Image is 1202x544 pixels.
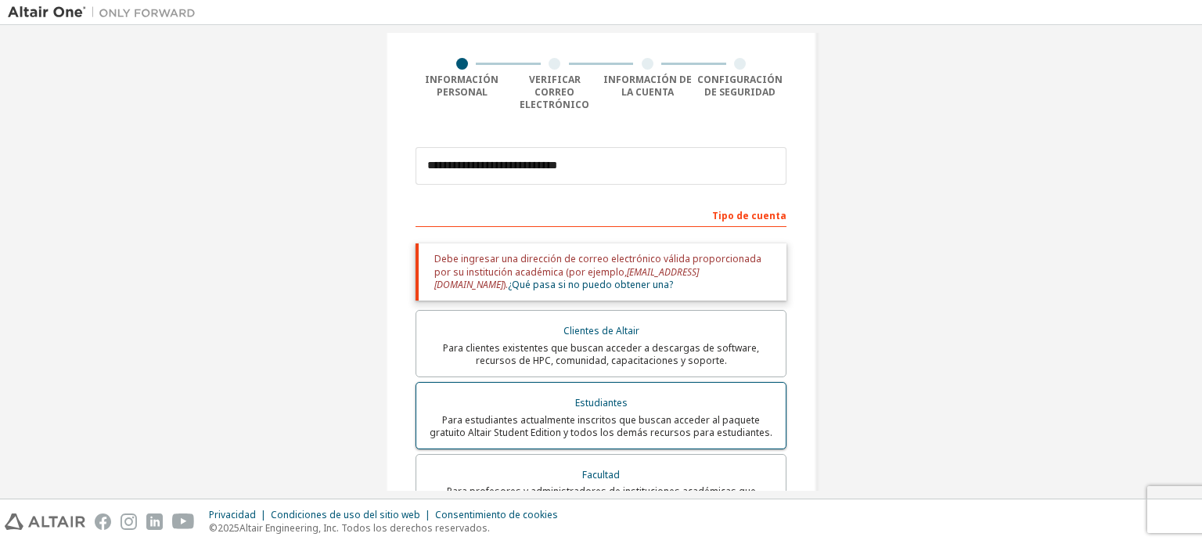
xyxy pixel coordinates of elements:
font: Para profesores y administradores de instituciones académicas que administran estudiantes y acced... [444,485,758,510]
font: Estudiantes [575,396,628,409]
font: Para estudiantes actualmente inscritos que buscan acceder al paquete gratuito Altair Student Edit... [430,413,772,439]
font: Condiciones de uso del sitio web [271,508,420,521]
img: linkedin.svg [146,513,163,530]
font: 2025 [218,521,239,535]
font: Configuración de seguridad [697,73,783,99]
font: Clientes de Altair [563,324,639,337]
font: Debe ingresar una dirección de correo electrónico válida proporcionada por su institución académi... [434,252,761,278]
font: [EMAIL_ADDRESS][DOMAIN_NAME] [434,265,699,291]
font: Tipo de cuenta [712,209,786,222]
font: Información personal [425,73,498,99]
img: altair_logo.svg [5,513,85,530]
img: facebook.svg [95,513,111,530]
img: youtube.svg [172,513,195,530]
font: Privacidad [209,508,256,521]
img: Altair Uno [8,5,203,20]
a: ¿Qué pasa si no puedo obtener una? [508,278,673,291]
font: Facultad [582,468,620,481]
font: Consentimiento de cookies [435,508,558,521]
font: Para clientes existentes que buscan acceder a descargas de software, recursos de HPC, comunidad, ... [443,341,759,367]
img: instagram.svg [121,513,137,530]
font: Información de la cuenta [603,73,692,99]
font: ). [503,278,508,291]
font: © [209,521,218,535]
font: Altair Engineering, Inc. Todos los derechos reservados. [239,521,490,535]
font: Verificar correo electrónico [520,73,589,111]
